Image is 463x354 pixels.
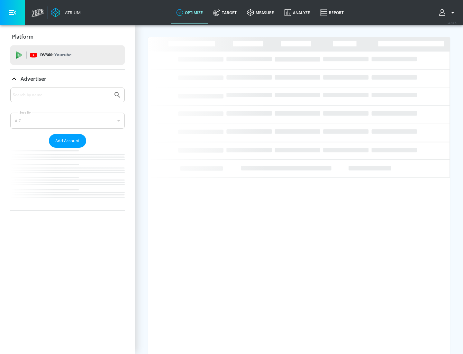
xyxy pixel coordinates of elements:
[242,1,279,24] a: measure
[55,137,80,144] span: Add Account
[49,134,86,148] button: Add Account
[51,8,81,17] a: Atrium
[21,75,46,82] p: Advertiser
[10,88,125,210] div: Advertiser
[279,1,315,24] a: Analyze
[10,148,125,210] nav: list of Advertiser
[448,21,457,25] span: v 4.32.0
[208,1,242,24] a: Target
[54,51,71,58] p: Youtube
[315,1,349,24] a: Report
[40,51,71,59] p: DV360:
[62,10,81,15] div: Atrium
[18,110,32,115] label: Sort By
[10,113,125,129] div: A-Z
[10,70,125,88] div: Advertiser
[12,33,33,40] p: Platform
[10,45,125,65] div: DV360: Youtube
[171,1,208,24] a: optimize
[13,91,110,99] input: Search by name
[10,28,125,46] div: Platform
